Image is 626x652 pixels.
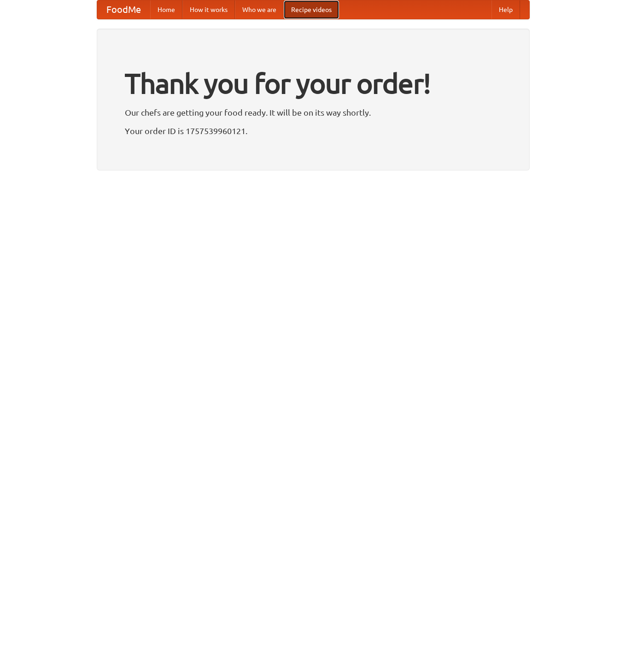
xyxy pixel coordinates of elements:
[182,0,235,19] a: How it works
[125,106,502,119] p: Our chefs are getting your food ready. It will be on its way shortly.
[284,0,339,19] a: Recipe videos
[235,0,284,19] a: Who we are
[491,0,520,19] a: Help
[125,61,502,106] h1: Thank you for your order!
[150,0,182,19] a: Home
[125,124,502,138] p: Your order ID is 1757539960121.
[97,0,150,19] a: FoodMe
